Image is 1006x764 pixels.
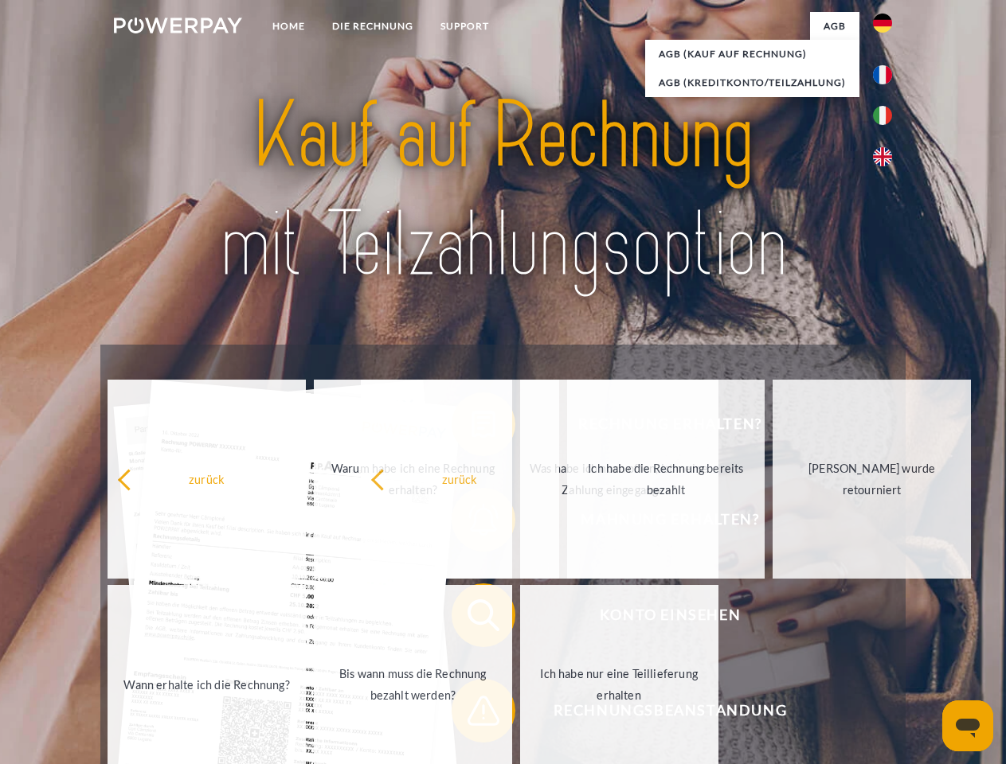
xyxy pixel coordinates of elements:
img: de [873,14,892,33]
a: Home [259,12,319,41]
a: AGB (Kreditkonto/Teilzahlung) [645,68,859,97]
img: title-powerpay_de.svg [152,76,854,305]
div: [PERSON_NAME] wurde retourniert [782,458,961,501]
img: logo-powerpay-white.svg [114,18,242,33]
div: Bis wann muss die Rechnung bezahlt werden? [323,663,503,706]
a: AGB (Kauf auf Rechnung) [645,40,859,68]
div: Ich habe nur eine Teillieferung erhalten [530,663,709,706]
div: zurück [370,468,550,489]
div: Warum habe ich eine Rechnung erhalten? [323,458,503,501]
a: SUPPORT [427,12,503,41]
div: zurück [117,468,296,489]
img: fr [873,65,892,84]
a: agb [810,12,859,41]
iframe: Schaltfläche zum Öffnen des Messaging-Fensters [942,700,993,751]
div: Ich habe die Rechnung bereits bezahlt [577,458,756,501]
div: Wann erhalte ich die Rechnung? [117,673,296,695]
img: it [873,106,892,125]
a: DIE RECHNUNG [319,12,427,41]
img: en [873,147,892,166]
